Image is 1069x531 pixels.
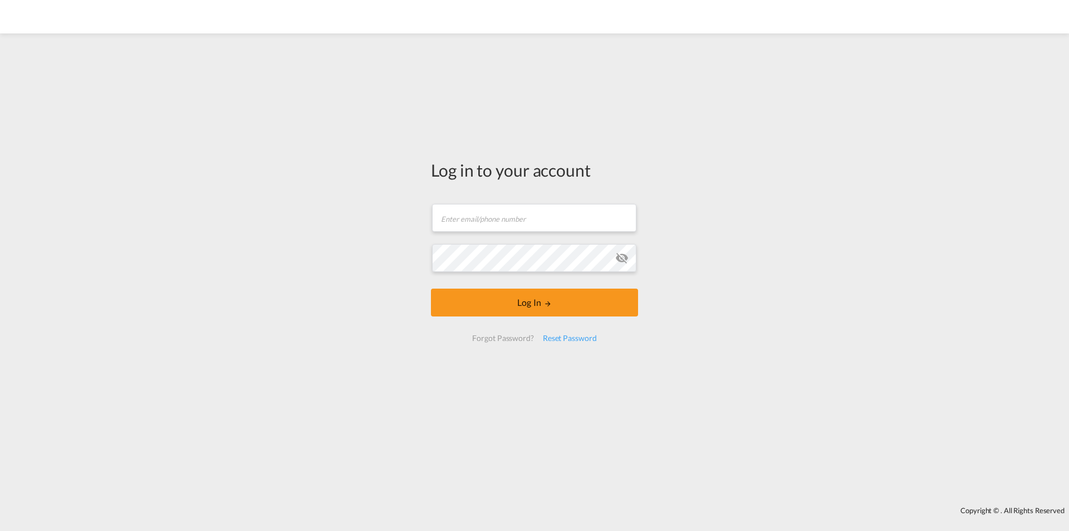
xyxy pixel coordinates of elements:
div: Log in to your account [431,158,638,182]
md-icon: icon-eye-off [615,251,629,265]
input: Enter email/phone number [432,204,636,232]
div: Forgot Password? [468,328,538,348]
button: LOGIN [431,289,638,316]
div: Reset Password [538,328,601,348]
